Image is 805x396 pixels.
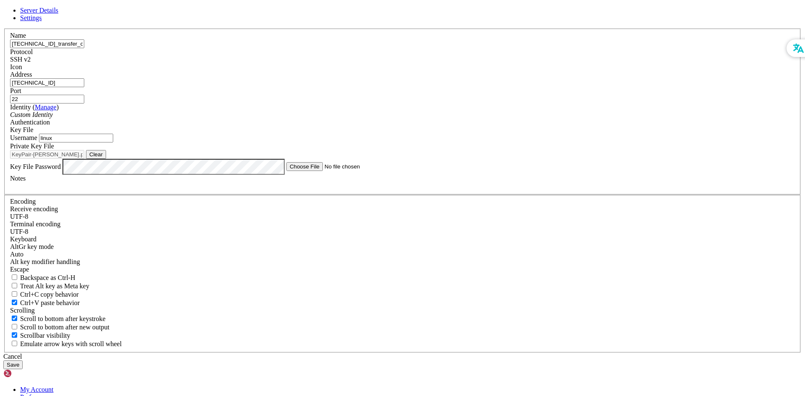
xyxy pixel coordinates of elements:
span: │ [654,10,657,17]
span: │ [3,39,7,46]
span: SSH v2 [10,56,31,63]
label: Username [10,134,37,141]
span: [URL][DOMAIN_NAME][PERSON_NAME] [10,75,114,81]
label: When using the alternative screen buffer, and DECCKM (Application Cursor Keys) is active, mouse w... [10,340,122,347]
label: Keyboard [10,236,36,243]
span: │ [654,25,657,31]
label: Name [10,32,26,39]
div: Cancel [3,353,802,360]
span: │ [3,60,7,67]
span: │ [3,82,7,88]
input: Ctrl+C copy behavior [12,291,17,297]
span: Emulate arrow keys with scroll wheel [20,340,122,347]
span: │ [3,25,7,31]
label: Set the expected encoding for data received from the host. If the encodings do not match, visual ... [10,205,58,212]
span: Try "fix lint errors" [10,231,80,238]
span: │ [3,32,7,39]
input: Server Name [10,39,84,48]
span: │ [647,231,651,238]
span: │ [50,96,54,103]
label: Scroll to bottom after new output. [10,324,109,331]
a: Manage [35,104,57,111]
input: Scroll to bottom after keystroke [12,316,17,321]
x-row: Welcome to [3,132,696,139]
span: │ [654,82,657,88]
label: Ctrl-C copies if true, send ^C to host if false. Ctrl-Shift-C sends ^C to host if true, copies if... [10,291,79,298]
span: ( ) [33,104,59,111]
div: Escape [10,266,795,273]
span: /help for help, /status for your current setup [17,146,171,153]
span: │ [3,46,7,53]
label: Ctrl+V pastes if true, sends ^V to host if false. Ctrl+Shift+V sends ^V to host if true, pastes i... [10,299,80,306]
label: Icon [10,63,22,70]
label: Port [10,87,21,94]
span: │ [654,18,657,24]
span: │ [178,139,181,145]
span: │ [3,10,7,17]
a: My Account [20,386,54,393]
div: Key File [10,126,795,134]
label: Key File Password [10,163,61,170]
span: │ [3,103,7,110]
span: Be as specific as you would with another engineer for the best results [10,210,245,217]
button: Save [3,360,23,369]
span: │ [3,18,7,24]
span: Do you trust the files in this folder? [10,18,138,24]
span: Use [PERSON_NAME] to help with file analysis, editing, bash commands and git [10,203,265,210]
label: Address [10,71,32,78]
input: Host Name or IP [10,78,84,87]
span: ? for shortcuts [10,246,60,252]
label: Whether to scroll to the bottom on any keystroke. [10,315,106,322]
span: Ctrl+V paste behavior [20,299,80,306]
label: Whether the Alt key acts as a Meta key or as a distinct Alt key. [10,282,89,290]
x-row: Connecting [TECHNICAL_ID]... [3,3,696,10]
a: Settings [20,14,42,21]
span: │ [654,53,657,60]
span: │ [654,103,657,110]
span: ╰────────────────────────────────────────────────────────────────────────────────────────────────... [3,238,657,245]
span: Backspace as Ctrl-H [20,274,75,281]
span: Enter to confirm · Esc to exit [13,117,114,124]
span: Yes, proceed [20,89,60,96]
div: UTF-8 [10,213,795,220]
span: Scroll to bottom after new output [20,324,109,331]
span: Treat Alt key as Meta key [20,282,89,290]
span: │ [178,153,181,160]
span: ❯ [10,89,13,96]
span: Tips for getting started: [7,181,91,188]
label: Notes [10,175,26,182]
span: │ [372,60,376,67]
span: cwd: /var/www/html [17,160,77,167]
span: │ [178,146,181,153]
span: Auto [10,251,23,258]
input: Port Number [10,95,84,104]
label: Set the expected encoding for data received from the host. If the encodings do not match, visual ... [10,243,54,250]
span: ╭────────────────────────────────────────────────────────────────────────────────────────────────... [3,224,657,231]
span: UTF-8 [10,228,29,235]
span: │ [647,89,651,96]
span: │ [3,139,7,145]
span: │ [429,46,433,53]
input: Ctrl+V paste behavior [12,300,17,305]
input: Backspace as Ctrl-H [12,274,17,280]
span: │ [3,89,7,96]
span: ╭────────────────────────────────────────────────────────────────────────────────────────────────... [3,3,657,10]
span: Key File [10,126,34,133]
div: UTF-8 [10,228,795,236]
span: │ [3,53,7,60]
span: ╰────────────────────────────────────────────────────────────────────────────────────────────────... [3,110,657,117]
img: Shellngn [3,369,52,378]
div: Custom Identity [10,111,795,119]
span: │ [3,160,7,167]
span: Scroll to bottom after keystroke [20,315,106,322]
i: Custom Identity [10,111,53,118]
div: (0, 1) [3,10,7,18]
x-row: No, exit [3,96,696,103]
span: │ [3,67,7,74]
input: Treat Alt key as Meta key [12,283,17,288]
span: │ [3,96,7,103]
x-row: [PERSON_NAME] may read files in this folder. Reading untrusted files may lead [PERSON_NAME] Code ... [3,46,696,53]
input: Scroll to bottom after new output [12,324,17,329]
span: │ [654,67,657,74]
